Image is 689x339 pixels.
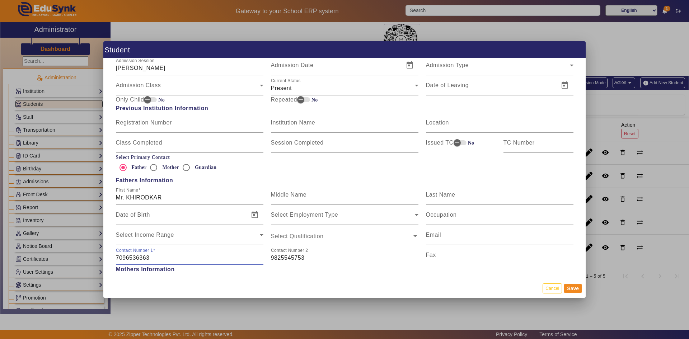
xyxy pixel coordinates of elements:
mat-label: First Name [116,188,138,193]
input: Occupation [426,213,573,222]
label: Select Primary Contact [112,154,577,160]
input: TC Number [503,141,573,150]
mat-label: Occupation [426,212,457,218]
input: Registration Number [116,121,263,130]
label: Mother [161,164,179,170]
mat-label: Location [426,119,449,126]
label: No [467,140,474,146]
mat-label: Class Completed [116,140,162,146]
input: Last Name [426,193,573,202]
input: Institution Name [271,121,418,130]
mat-label: Registration Number [116,119,172,126]
input: Fax [426,254,573,262]
span: Admission Class [116,84,260,93]
mat-label: Date of Leaving [426,82,469,88]
span: Mothers Information [112,265,577,274]
mat-label: Select Employment Type [271,212,338,218]
mat-label: Admission Type [426,62,469,68]
span: Select Employment Type [271,213,415,222]
input: Session Completed [271,141,418,150]
input: Date of Leaving [426,84,555,93]
mat-label: Fax [426,252,436,258]
mat-label: TC Number [503,140,535,146]
label: No [310,97,318,103]
input: Email [426,234,573,242]
button: Open calendar [401,57,418,74]
mat-label: Contact Number 1 [116,248,153,253]
label: Father [130,164,147,170]
label: Guardian [193,164,216,170]
input: Location [426,121,573,130]
mat-label: Only Child [116,95,144,104]
mat-label: Institution Name [271,119,315,126]
input: Contact Number 1 [116,254,263,262]
mat-label: Admission Class [116,82,161,88]
mat-label: Admission Session [116,58,155,63]
mat-label: Contact Number 2 [271,248,308,253]
input: Class Completed [116,141,263,150]
mat-label: Current Status [271,79,301,83]
mat-label: Date of Birth [116,212,150,218]
input: Contact Number 2 [271,254,418,262]
mat-label: Issued TC [426,138,454,147]
mat-label: Middle Name [271,192,307,198]
span: Fathers Information [112,176,577,185]
mat-label: Session Completed [271,140,324,146]
span: Select Income Range [116,234,260,242]
mat-label: Last Name [426,192,455,198]
input: Admission Date [271,64,400,72]
button: Open calendar [246,206,263,223]
mat-label: Select Income Range [116,232,174,238]
button: Cancel [543,283,562,293]
mat-label: Email [426,232,441,238]
h1: Student [103,41,586,58]
span: Previous Institution Information [112,104,577,113]
button: Save [564,284,582,293]
mat-label: Repeated [271,95,297,104]
input: Admission Session [116,64,263,72]
span: Admission Type [426,64,570,72]
input: First Name [116,193,263,202]
label: No [157,97,165,103]
input: Date of Birth [116,213,245,222]
span: Present [271,85,292,91]
button: Open calendar [556,77,573,94]
input: Middle Name [271,193,418,202]
mat-label: Admission Date [271,62,314,68]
